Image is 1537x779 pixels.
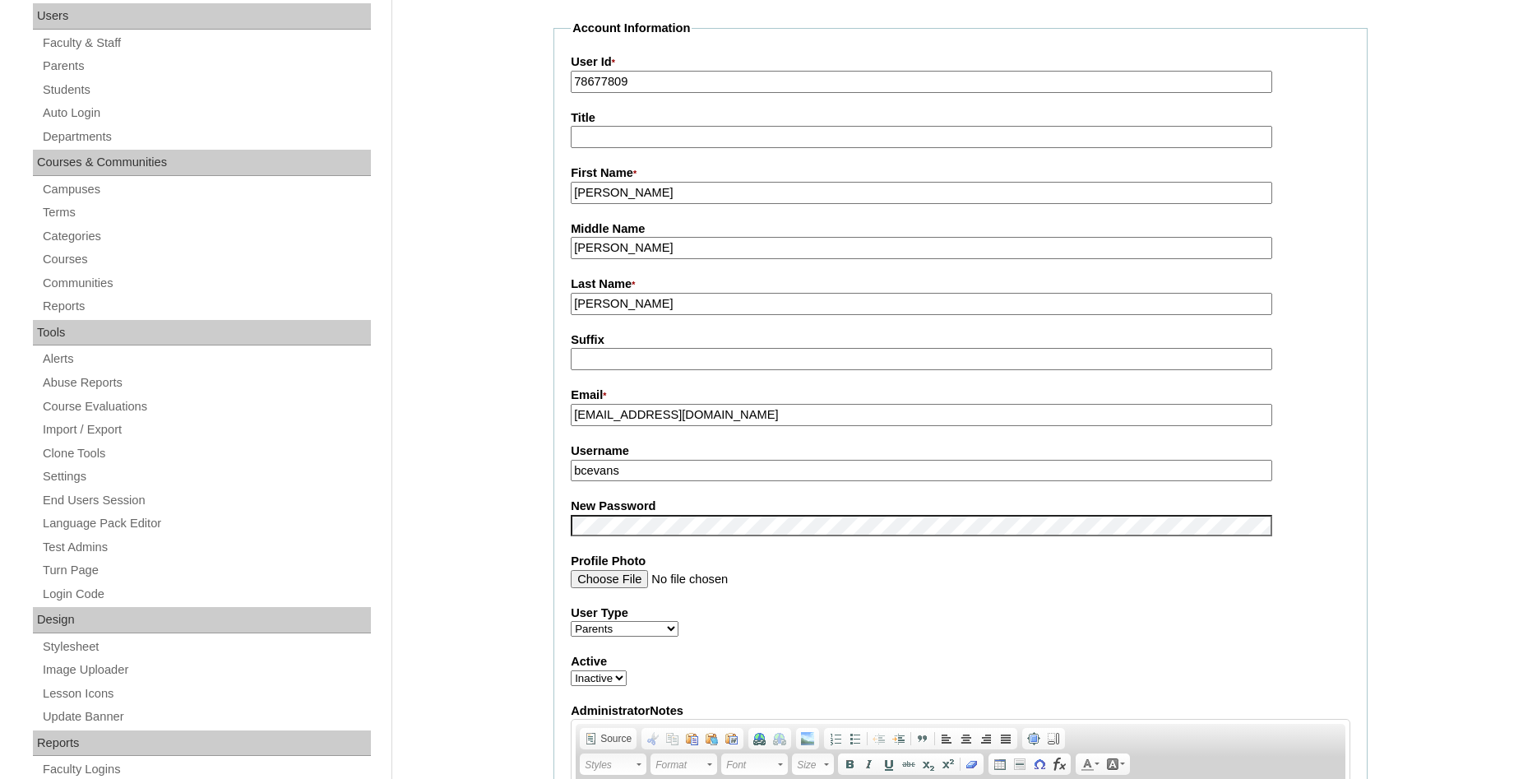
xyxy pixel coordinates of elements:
[976,730,996,748] a: Align Right
[826,730,845,748] a: Insert/Remove Numbered List
[571,702,1350,720] label: AdministratorNotes
[1077,755,1103,773] a: Text Color
[41,537,371,558] a: Test Admins
[41,443,371,464] a: Clone Tools
[726,755,775,775] span: Font
[962,755,982,773] a: Remove Format
[722,730,742,748] a: Paste from Word
[41,466,371,487] a: Settings
[1030,755,1049,773] a: Insert Special Character
[41,202,371,223] a: Terms
[33,3,371,30] div: Users
[937,730,956,748] a: Align Left
[750,730,770,748] a: Link
[1010,755,1030,773] a: Insert Horizontal Line
[41,33,371,53] a: Faculty & Staff
[41,637,371,657] a: Stylesheet
[598,732,632,745] span: Source
[571,20,692,37] legend: Account Information
[571,276,1350,294] label: Last Name
[770,730,789,748] a: Unlink
[571,387,1350,405] label: Email
[41,560,371,581] a: Turn Page
[41,349,371,369] a: Alerts
[41,296,371,317] a: Reports
[581,730,635,748] a: Source
[571,220,1350,238] label: Middle Name
[996,730,1016,748] a: Justify
[41,373,371,393] a: Abuse Reports
[41,226,371,247] a: Categories
[580,753,646,775] a: Styles
[990,755,1010,773] a: Table
[33,320,371,346] div: Tools
[889,730,909,748] a: Increase Indent
[571,332,1350,349] label: Suffix
[41,707,371,727] a: Update Banner
[41,103,371,123] a: Auto Login
[41,80,371,100] a: Students
[956,730,976,748] a: Center
[41,56,371,77] a: Parents
[663,730,683,748] a: Copy
[840,755,859,773] a: Bold
[845,730,865,748] a: Insert/Remove Bulleted List
[41,127,371,147] a: Departments
[879,755,899,773] a: Underline
[1049,755,1069,773] a: Insert Equation
[702,730,722,748] a: Paste as plain text
[571,653,1350,670] label: Active
[792,753,834,775] a: Size
[41,490,371,511] a: End Users Session
[41,179,371,200] a: Campuses
[899,755,919,773] a: Strike Through
[571,605,1350,622] label: User Type
[571,498,1350,515] label: New Password
[683,730,702,748] a: Paste
[33,730,371,757] div: Reports
[1024,730,1044,748] a: Maximize
[41,660,371,680] a: Image Uploader
[655,755,705,775] span: Format
[797,755,822,775] span: Size
[33,607,371,633] div: Design
[571,443,1350,460] label: Username
[571,553,1350,570] label: Profile Photo
[41,420,371,440] a: Import / Export
[585,755,634,775] span: Styles
[41,249,371,270] a: Courses
[41,684,371,704] a: Lesson Icons
[859,755,879,773] a: Italic
[571,53,1350,72] label: User Id
[41,396,371,417] a: Course Evaluations
[869,730,889,748] a: Decrease Indent
[643,730,663,748] a: Cut
[650,753,717,775] a: Format
[41,584,371,605] a: Login Code
[798,730,817,748] a: Add Image
[1044,730,1063,748] a: Show Blocks
[913,730,933,748] a: Block Quote
[571,165,1350,183] label: First Name
[33,150,371,176] div: Courses & Communities
[1103,755,1128,773] a: Background Color
[919,755,938,773] a: Subscript
[41,273,371,294] a: Communities
[41,513,371,534] a: Language Pack Editor
[571,109,1350,127] label: Title
[938,755,958,773] a: Superscript
[721,753,788,775] a: Font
